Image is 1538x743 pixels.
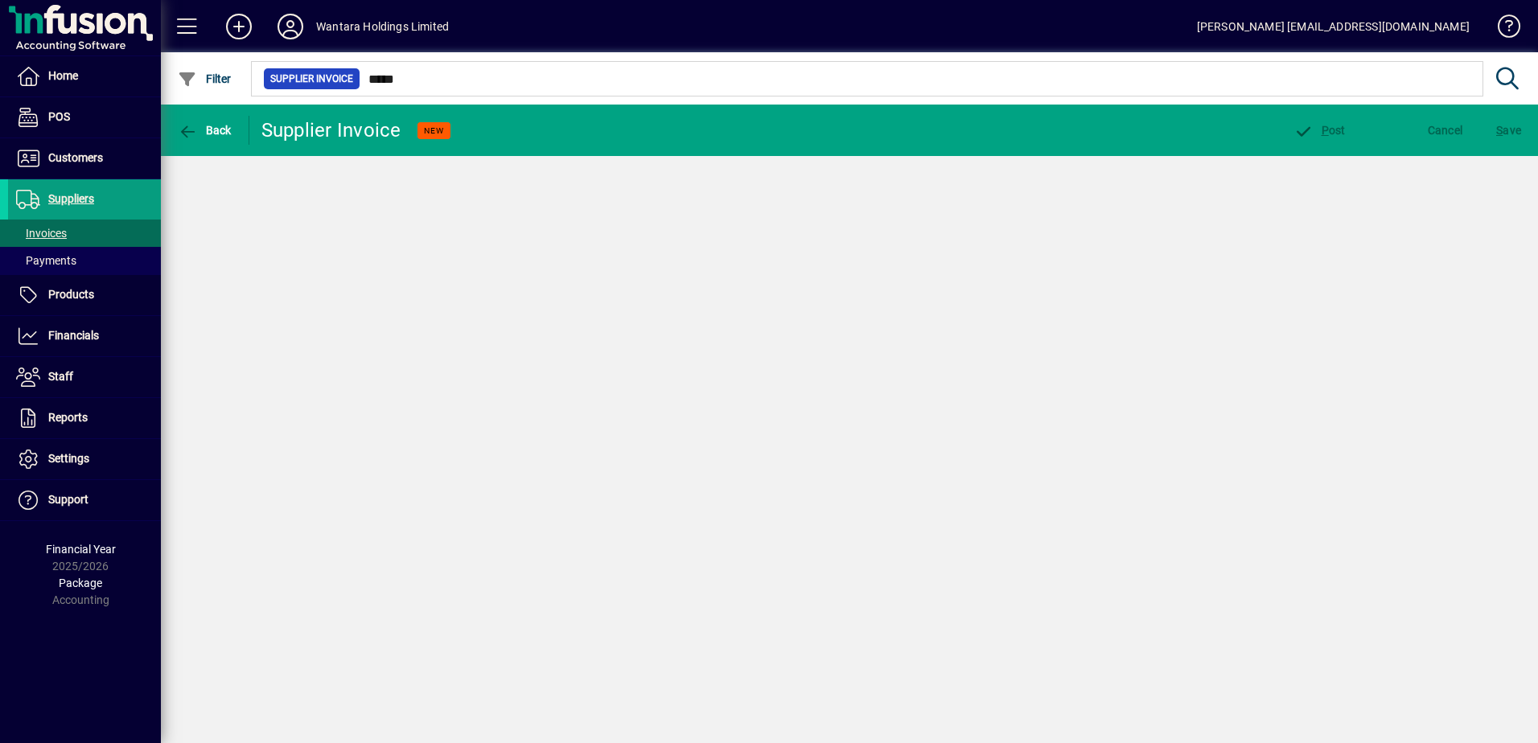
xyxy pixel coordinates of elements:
a: POS [8,97,161,138]
app-page-header-button: Back [161,116,249,145]
a: Reports [8,398,161,438]
span: Staff [48,370,73,383]
a: Support [8,480,161,520]
span: S [1496,124,1503,137]
a: Payments [8,247,161,274]
span: Home [48,69,78,82]
a: Staff [8,357,161,397]
a: Products [8,275,161,315]
span: Filter [178,72,232,85]
a: Customers [8,138,161,179]
button: Profile [265,12,316,41]
button: Post [1289,116,1350,145]
a: Invoices [8,220,161,247]
span: Reports [48,411,88,424]
a: Knowledge Base [1486,3,1518,55]
button: Back [174,116,236,145]
span: Settings [48,452,89,465]
span: P [1322,124,1329,137]
div: Wantara Holdings Limited [316,14,449,39]
span: Payments [16,254,76,267]
span: ave [1496,117,1521,143]
button: Filter [174,64,236,93]
span: NEW [424,125,444,136]
span: Package [59,577,102,589]
button: Add [213,12,265,41]
span: Financial Year [46,543,116,556]
span: Suppliers [48,192,94,205]
button: Save [1492,116,1525,145]
span: POS [48,110,70,123]
a: Financials [8,316,161,356]
span: Support [48,493,88,506]
span: Customers [48,151,103,164]
span: Back [178,124,232,137]
span: Supplier Invoice [270,71,353,87]
span: Invoices [16,227,67,240]
span: ost [1293,124,1346,137]
div: [PERSON_NAME] [EMAIL_ADDRESS][DOMAIN_NAME] [1197,14,1470,39]
span: Financials [48,329,99,342]
a: Settings [8,439,161,479]
a: Home [8,56,161,96]
div: Supplier Invoice [261,117,401,143]
span: Products [48,288,94,301]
